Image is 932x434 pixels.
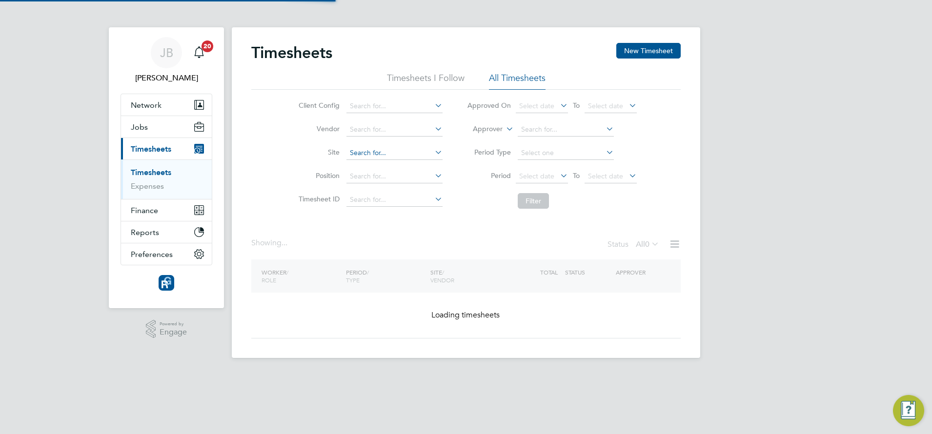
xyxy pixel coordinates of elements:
[121,37,212,84] a: JB[PERSON_NAME]
[121,138,212,159] button: Timesheets
[387,72,465,90] li: Timesheets I Follow
[346,146,443,160] input: Search for...
[121,221,212,243] button: Reports
[296,148,340,157] label: Site
[146,320,187,338] a: Powered byEngage
[202,40,213,52] span: 20
[160,328,187,336] span: Engage
[346,170,443,183] input: Search for...
[131,122,148,132] span: Jobs
[131,144,171,154] span: Timesheets
[131,250,173,259] span: Preferences
[131,168,171,177] a: Timesheets
[519,172,554,180] span: Select date
[467,171,511,180] label: Period
[518,146,614,160] input: Select one
[296,171,340,180] label: Position
[645,239,649,249] span: 0
[893,395,924,426] button: Engage Resource Center
[570,169,583,182] span: To
[251,43,332,62] h2: Timesheets
[131,100,162,110] span: Network
[121,94,212,116] button: Network
[121,243,212,265] button: Preferences
[160,46,173,59] span: JB
[570,99,583,112] span: To
[467,148,511,157] label: Period Type
[459,124,503,134] label: Approver
[160,320,187,328] span: Powered by
[189,37,209,68] a: 20
[159,275,174,291] img: resourcinggroup-logo-retina.png
[616,43,681,59] button: New Timesheet
[121,199,212,221] button: Finance
[296,101,340,110] label: Client Config
[636,239,659,249] label: All
[296,124,340,133] label: Vendor
[121,72,212,84] span: Joe Belsten
[121,159,212,199] div: Timesheets
[519,101,554,110] span: Select date
[251,238,289,248] div: Showing
[518,193,549,209] button: Filter
[296,195,340,203] label: Timesheet ID
[467,101,511,110] label: Approved On
[131,228,159,237] span: Reports
[588,172,623,180] span: Select date
[518,123,614,137] input: Search for...
[121,116,212,138] button: Jobs
[346,99,443,113] input: Search for...
[346,123,443,137] input: Search for...
[608,238,661,252] div: Status
[282,238,287,248] span: ...
[109,27,224,308] nav: Main navigation
[131,206,158,215] span: Finance
[489,72,546,90] li: All Timesheets
[346,193,443,207] input: Search for...
[131,181,164,191] a: Expenses
[121,275,212,291] a: Go to home page
[588,101,623,110] span: Select date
